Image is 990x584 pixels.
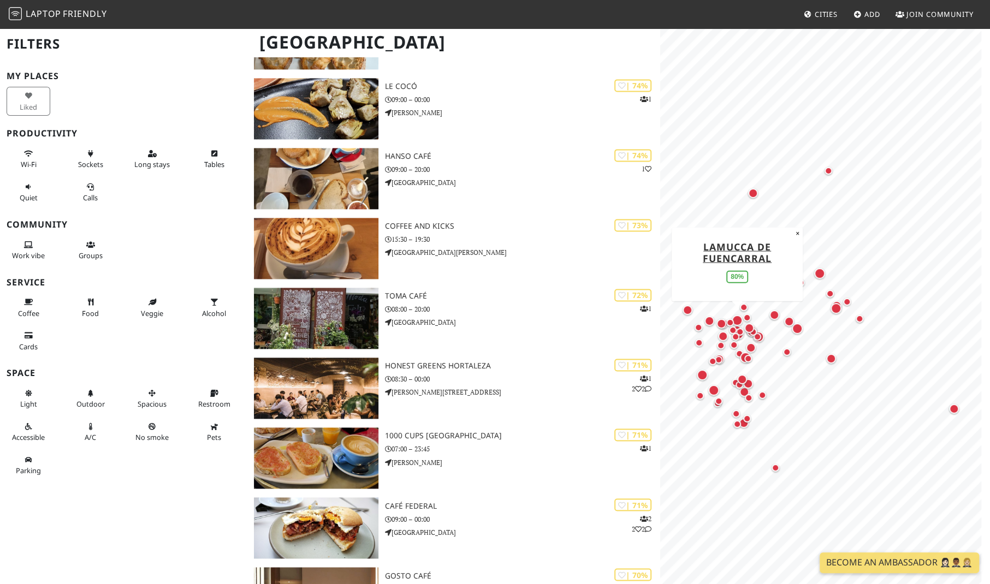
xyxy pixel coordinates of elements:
[689,385,711,407] div: Map marker
[707,392,728,414] div: Map marker
[733,296,755,318] div: Map marker
[68,178,112,207] button: Calls
[703,379,725,401] div: Map marker
[943,398,965,420] div: Map marker
[7,384,50,413] button: Light
[726,270,748,283] div: 80%
[79,251,103,260] span: Group tables
[68,145,112,174] button: Sockets
[26,8,61,20] span: Laptop
[78,159,103,169] span: Power sockets
[732,281,754,302] div: Map marker
[817,160,839,182] div: Map marker
[202,308,226,318] span: Alcohol
[20,399,37,409] span: Natural light
[7,178,50,207] button: Quiet
[385,152,660,161] h3: HanSo Café
[809,263,831,284] div: Map marker
[748,326,769,348] div: Map marker
[614,428,651,441] div: | 71%
[710,313,732,335] div: Map marker
[385,177,660,188] p: [GEOGRAPHIC_DATA]
[385,234,660,245] p: 15:30 – 19:30
[254,357,378,419] img: Honest Greens Hortaleza
[134,159,170,169] span: Long stays
[247,288,660,349] a: Toma Café | 72% 1 Toma Café 08:00 – 20:00 [GEOGRAPHIC_DATA]
[247,427,660,488] a: 1000 Cups Madrid | 71% 1 1000 Cups [GEOGRAPHIC_DATA] 07:00 – 23:45 [PERSON_NAME]
[891,4,978,24] a: Join Community
[254,497,378,558] img: Café Federal
[9,7,22,20] img: LaptopFriendly
[68,293,112,322] button: Food
[7,293,50,322] button: Coffee
[776,341,798,363] div: Map marker
[740,337,762,359] div: Map marker
[76,399,105,409] span: Outdoor area
[778,311,800,332] div: Map marker
[68,418,112,446] button: A/C
[16,466,41,475] span: Parking
[632,373,651,394] p: 1 2 2
[708,349,730,371] div: Map marker
[385,374,660,384] p: 08:30 – 00:00
[198,399,230,409] span: Restroom
[702,350,724,372] div: Map marker
[385,108,660,118] p: [PERSON_NAME]
[738,317,760,339] div: Map marker
[786,318,808,339] div: Map marker
[385,527,660,537] p: [GEOGRAPHIC_DATA]
[799,4,842,24] a: Cities
[614,289,651,301] div: | 72%
[719,312,741,333] div: Map marker
[614,498,651,511] div: | 71%
[247,78,660,139] a: Le Cocó | 74% 1 Le Cocó 09:00 – 00:00 [PERSON_NAME]
[82,308,99,318] span: Food
[9,5,107,24] a: LaptopFriendly LaptopFriendly
[849,4,885,24] a: Add
[614,149,651,162] div: | 74%
[385,361,660,371] h3: Honest Greens Hortaleza
[614,359,651,371] div: | 71%
[763,304,785,326] div: Map marker
[820,348,842,370] div: Map marker
[751,384,773,406] div: Map marker
[729,321,751,343] div: Map marker
[784,278,805,300] div: Map marker
[385,317,660,327] p: [GEOGRAPHIC_DATA]
[7,236,50,265] button: Work vibe
[207,432,221,442] span: Pet friendly
[614,219,651,231] div: | 73%
[7,368,241,378] h3: Space
[385,222,660,231] h3: Coffee and Kicks
[849,308,870,330] div: Map marker
[722,319,744,341] div: Map marker
[677,299,698,321] div: Map marker
[7,418,50,446] button: Accessible
[7,145,50,174] button: Wi-Fi
[18,308,39,318] span: Coffee
[7,277,241,288] h3: Service
[385,501,660,510] h3: Café Federal
[742,182,764,204] div: Map marker
[385,387,660,397] p: [PERSON_NAME][STREET_ADDRESS]
[721,284,743,306] div: Map marker
[385,457,660,467] p: [PERSON_NAME]
[63,8,106,20] span: Friendly
[12,251,45,260] span: People working
[385,82,660,91] h3: Le Cocó
[247,497,660,558] a: Café Federal | 71% 222 Café Federal 09:00 – 00:00 [GEOGRAPHIC_DATA]
[192,418,236,446] button: Pets
[725,326,746,348] div: Map marker
[642,164,651,174] p: 1
[764,457,786,479] div: Map marker
[192,293,236,322] button: Alcohol
[385,164,660,175] p: 09:00 – 20:00
[826,295,847,317] div: Map marker
[19,342,38,351] span: Credit cards
[825,297,847,319] div: Map marker
[131,384,174,413] button: Spacious
[385,444,660,454] p: 07:00 – 23:45
[693,283,715,305] div: Map marker
[247,357,660,419] a: Honest Greens Hortaleza | 71% 122 Honest Greens Hortaleza 08:30 – 00:00 [PERSON_NAME][STREET_ADDR...
[725,403,747,425] div: Map marker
